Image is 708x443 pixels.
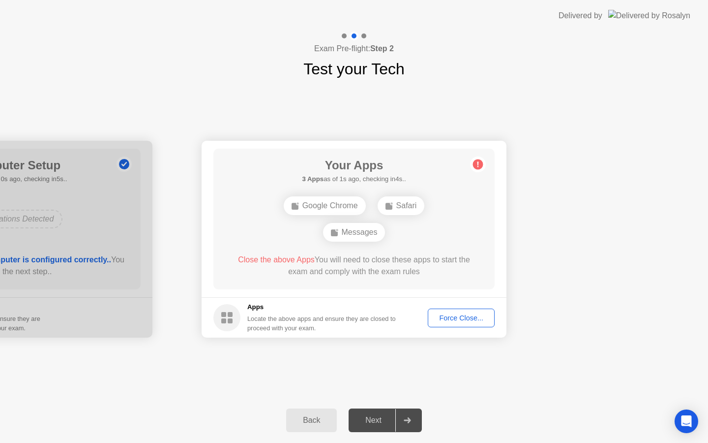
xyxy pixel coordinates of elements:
[302,157,406,174] h1: Your Apps
[431,314,491,322] div: Force Close...
[352,416,395,425] div: Next
[675,410,698,433] div: Open Intercom Messenger
[370,44,394,53] b: Step 2
[608,10,690,21] img: Delivered by Rosalyn
[238,255,315,264] span: Close the above Apps
[289,416,334,425] div: Back
[378,196,425,215] div: Safari
[559,10,602,22] div: Delivered by
[247,314,396,333] div: Locate the above apps and ensure they are closed to proceed with your exam.
[323,223,385,242] div: Messages
[302,174,406,184] h5: as of 1s ago, checking in4s..
[286,409,337,432] button: Back
[284,196,366,215] div: Google Chrome
[228,254,481,278] div: You will need to close these apps to start the exam and comply with the exam rules
[314,43,394,55] h4: Exam Pre-flight:
[247,302,396,312] h5: Apps
[428,309,495,327] button: Force Close...
[303,57,405,81] h1: Test your Tech
[349,409,422,432] button: Next
[302,175,324,183] b: 3 Apps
